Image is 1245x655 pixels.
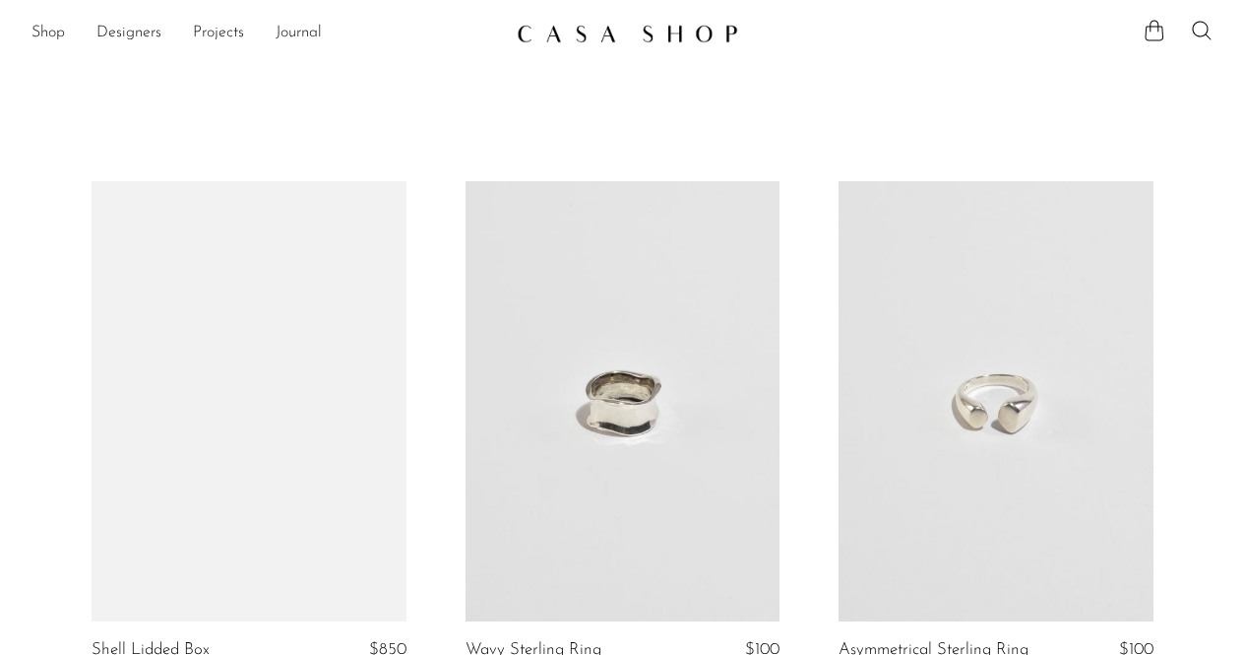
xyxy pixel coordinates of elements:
a: Shop [31,21,65,46]
a: Journal [276,21,322,46]
nav: Desktop navigation [31,17,501,50]
ul: NEW HEADER MENU [31,17,501,50]
a: Projects [193,21,244,46]
a: Designers [96,21,161,46]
